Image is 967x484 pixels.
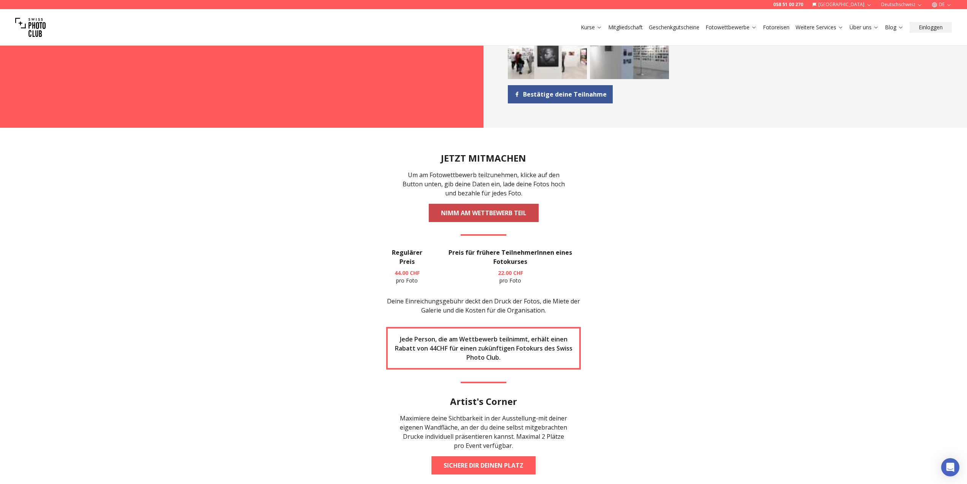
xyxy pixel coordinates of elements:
[773,2,803,8] a: 058 51 00 270
[387,297,580,314] span: Deine Einreichungsgebühr deckt den Druck der Fotos, die Miete der Galerie und die Kosten für die ...
[398,170,569,198] p: Um am Fotowettbewerb teilzunehmen, klicke auf den Button unten, gib deine Daten ein, lade deine F...
[508,85,613,103] a: Bestätige deine Teilnahme
[760,22,793,33] button: Fotoreisen
[440,248,581,266] h3: Preis für frühere TeilnehmerInnen eines Fotokurses
[646,22,702,33] button: Geschenkgutscheine
[398,414,569,450] div: Maximiere deine Sichtbarkeit in der Ausstellung-mit deiner eigenen Wandfläche, an der du deine se...
[910,22,952,33] button: Einloggen
[941,458,959,476] div: Open Intercom Messenger
[885,24,904,31] a: Blog
[498,269,523,276] b: 22.00 CHF
[702,22,760,33] button: Fotowettbewerbe
[796,24,843,31] a: Weitere Services
[523,90,607,99] span: Bestätige deine Teilnahme
[394,335,573,362] p: Jede Person, die am Wettbewerb teilnimmt, erhält einen Rabatt von 44CHF für einen zukünftigen Fot...
[429,204,539,222] a: NIMM AM WETTBEWERB TEIL
[386,248,428,266] h3: Regulärer Preis
[410,269,420,276] span: CHF
[15,12,46,43] img: Swiss photo club
[441,152,526,164] h2: JETZT MITMACHEN
[763,24,789,31] a: Fotoreisen
[431,456,536,474] a: Sichere dir deinen Platz
[608,24,643,31] a: Mitgliedschaft
[578,22,605,33] button: Kurse
[705,24,757,31] a: Fotowettbewerbe
[649,24,699,31] a: Geschenkgutscheine
[850,24,879,31] a: Über uns
[395,269,408,276] span: 44.00
[793,22,847,33] button: Weitere Services
[440,269,581,284] p: pro Foto
[605,22,646,33] button: Mitgliedschaft
[882,22,907,33] button: Blog
[581,24,602,31] a: Kurse
[450,395,517,408] h2: Artist's Corner
[847,22,882,33] button: Über uns
[386,269,428,284] p: pro Foto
